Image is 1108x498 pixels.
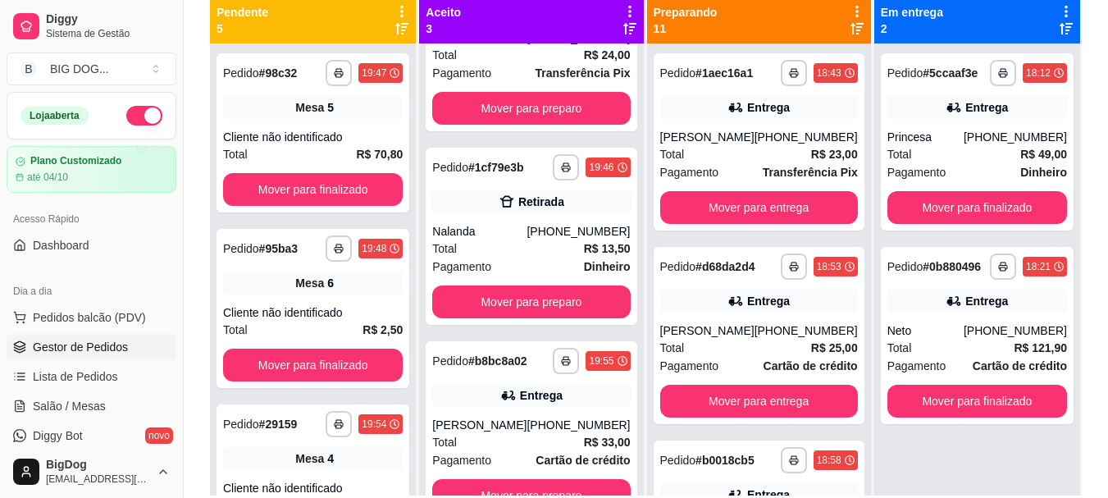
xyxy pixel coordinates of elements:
button: Mover para finalizado [223,349,403,381]
span: Pagamento [432,451,491,469]
div: 18:21 [1026,260,1051,273]
span: Total [432,433,457,451]
button: Mover para entrega [660,191,858,224]
div: Retirada [518,194,564,210]
span: Pedido [223,418,259,431]
div: [PERSON_NAME] [432,417,527,433]
span: Pedido [887,260,923,273]
div: 4 [327,450,334,467]
strong: R$ 33,00 [584,436,631,449]
strong: # 1aec16a1 [695,66,753,80]
a: Gestor de Pedidos [7,334,176,360]
button: Mover para finalizado [223,173,403,206]
span: Pedido [223,66,259,80]
strong: R$ 49,00 [1020,148,1067,161]
strong: Transferência Pix [763,166,858,179]
strong: Cartão de crédito [536,454,630,467]
div: 18:12 [1026,66,1051,80]
span: Dashboard [33,237,89,254]
div: 18:58 [817,454,841,467]
button: Pedidos balcão (PDV) [7,304,176,331]
div: Cliente não identificado [223,129,403,145]
div: 19:54 [362,418,386,431]
button: Mover para entrega [660,385,858,418]
div: Entrega [747,99,790,116]
strong: R$ 121,90 [1014,341,1067,354]
span: Pagamento [660,163,719,181]
div: 19:55 [589,354,613,368]
div: Nalanda [432,223,527,240]
span: Mesa [295,99,324,116]
button: Select a team [7,53,176,85]
strong: Transferência Pix [536,66,631,80]
span: Pedido [660,454,696,467]
a: Lista de Pedidos [7,363,176,390]
div: [PHONE_NUMBER] [964,322,1067,339]
span: Salão / Mesas [33,398,106,414]
span: Mesa [295,450,324,467]
div: [PHONE_NUMBER] [755,129,858,145]
span: Total [223,145,248,163]
button: Alterar Status [126,106,162,126]
p: 11 [654,21,718,37]
span: Pedido [223,242,259,255]
span: Pedido [660,260,696,273]
p: 2 [881,21,943,37]
strong: R$ 13,50 [584,242,631,255]
strong: # 5ccaaf3e [923,66,978,80]
div: 19:47 [362,66,386,80]
span: Pagamento [887,163,946,181]
button: Mover para preparo [432,286,630,318]
div: Entrega [965,99,1008,116]
strong: # 95ba3 [259,242,299,255]
span: Pagamento [887,357,946,375]
strong: # 29159 [259,418,298,431]
div: Entrega [965,293,1008,309]
div: Loja aberta [21,107,89,125]
span: Total [432,240,457,258]
span: [EMAIL_ADDRESS][DOMAIN_NAME] [46,473,150,486]
strong: Dinheiro [584,260,631,273]
div: [PERSON_NAME] [660,129,755,145]
strong: R$ 2,50 [362,323,403,336]
strong: R$ 24,00 [584,48,631,62]
span: Mesa [295,275,324,291]
strong: # b8bc8a02 [468,354,527,368]
div: Cliente não identificado [223,480,403,496]
div: 18:53 [817,260,841,273]
span: Total [660,339,685,357]
strong: # d68da2d4 [695,260,755,273]
div: Entrega [747,293,790,309]
button: Mover para finalizado [887,191,1067,224]
strong: # 1cf79e3b [468,161,524,174]
div: [PHONE_NUMBER] [755,322,858,339]
span: Total [887,339,912,357]
button: Mover para preparo [432,92,630,125]
p: Aceito [426,4,461,21]
a: Salão / Mesas [7,393,176,419]
div: 18:43 [817,66,841,80]
span: Total [660,145,685,163]
div: 19:46 [589,161,613,174]
strong: Dinheiro [1020,166,1067,179]
strong: R$ 70,80 [357,148,404,161]
div: Princesa [887,129,964,145]
strong: Cartão de crédito [764,359,858,372]
div: [PHONE_NUMBER] [527,223,630,240]
div: Acesso Rápido [7,206,176,232]
span: Gestor de Pedidos [33,339,128,355]
strong: # b0018cb5 [695,454,755,467]
p: 5 [217,21,268,37]
div: [PHONE_NUMBER] [527,417,630,433]
strong: R$ 25,00 [811,341,858,354]
span: B [21,61,37,77]
span: Diggy Bot [33,427,83,444]
span: Sistema de Gestão [46,27,170,40]
a: DiggySistema de Gestão [7,7,176,46]
strong: R$ 23,00 [811,148,858,161]
article: até 04/10 [27,171,68,184]
p: Pendente [217,4,268,21]
p: 3 [426,21,461,37]
span: Pagamento [432,64,491,82]
div: [PHONE_NUMBER] [964,129,1067,145]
